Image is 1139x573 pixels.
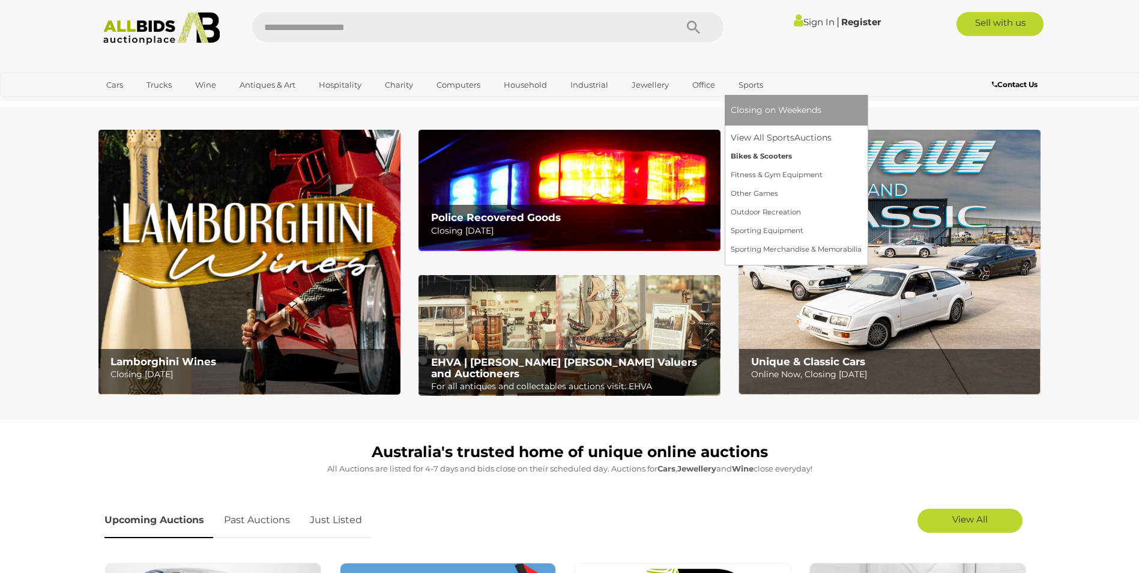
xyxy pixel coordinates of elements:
button: Search [663,12,724,42]
p: Closing [DATE] [431,223,714,238]
b: Police Recovered Goods [431,211,561,223]
a: Trucks [139,75,180,95]
b: EHVA | [PERSON_NAME] [PERSON_NAME] Valuers and Auctioneers [431,356,697,380]
img: Police Recovered Goods [418,130,721,250]
a: Sell with us [956,12,1044,36]
span: View All [952,514,988,525]
strong: Wine [732,464,754,473]
p: Online Now, Closing [DATE] [751,367,1034,382]
a: Contact Us [992,78,1041,91]
a: Charity [377,75,421,95]
a: View All [917,509,1023,533]
p: All Auctions are listed for 4-7 days and bids close on their scheduled day. Auctions for , and cl... [104,462,1035,476]
a: EHVA | Evans Hastings Valuers and Auctioneers EHVA | [PERSON_NAME] [PERSON_NAME] Valuers and Auct... [418,275,721,396]
a: Antiques & Art [232,75,303,95]
img: Lamborghini Wines [98,130,400,395]
img: EHVA | Evans Hastings Valuers and Auctioneers [418,275,721,396]
a: Upcoming Auctions [104,503,213,538]
h1: Australia's trusted home of unique online auctions [104,444,1035,461]
a: [GEOGRAPHIC_DATA] [98,95,199,115]
a: Sports [731,75,771,95]
strong: Jewellery [677,464,716,473]
img: Allbids.com.au [97,12,227,45]
b: Lamborghini Wines [110,356,216,368]
a: Jewellery [624,75,677,95]
a: Cars [98,75,131,95]
a: Past Auctions [215,503,299,538]
a: Hospitality [311,75,369,95]
a: Unique & Classic Cars Unique & Classic Cars Online Now, Closing [DATE] [739,130,1041,395]
span: | [836,15,839,28]
a: Lamborghini Wines Lamborghini Wines Closing [DATE] [98,130,400,395]
a: Industrial [563,75,616,95]
a: Wine [187,75,224,95]
a: Just Listed [301,503,371,538]
p: For all antiques and collectables auctions visit: EHVA [431,379,714,394]
a: Computers [429,75,488,95]
b: Contact Us [992,80,1038,89]
a: Office [684,75,723,95]
p: Closing [DATE] [110,367,393,382]
img: Unique & Classic Cars [739,130,1041,395]
a: Police Recovered Goods Police Recovered Goods Closing [DATE] [418,130,721,250]
a: Register [841,16,881,28]
strong: Cars [657,464,675,473]
a: Sign In [794,16,835,28]
b: Unique & Classic Cars [751,356,865,368]
a: Household [496,75,555,95]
